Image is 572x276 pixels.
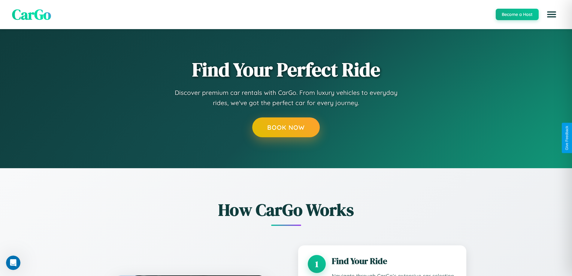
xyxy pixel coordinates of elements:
[565,126,569,150] div: Give Feedback
[543,6,560,23] button: Open menu
[192,59,380,80] h1: Find Your Perfect Ride
[496,9,539,20] button: Become a Host
[12,5,51,24] span: CarGo
[308,255,326,273] div: 1
[332,255,457,267] h3: Find Your Ride
[166,88,406,108] p: Discover premium car rentals with CarGo. From luxury vehicles to everyday rides, we've got the pe...
[106,198,466,221] h2: How CarGo Works
[6,256,20,270] iframe: Intercom live chat
[252,117,320,137] button: Book Now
